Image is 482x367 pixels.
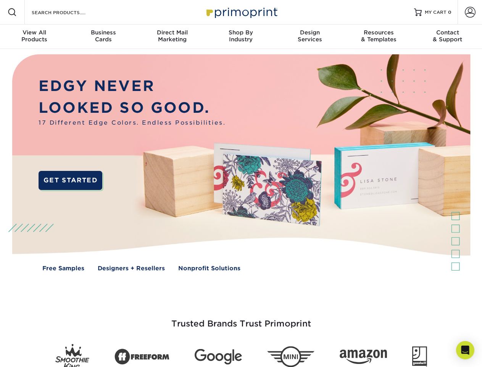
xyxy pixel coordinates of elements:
input: SEARCH PRODUCTS..... [31,8,105,17]
p: EDGY NEVER [39,75,226,97]
span: 17 Different Edge Colors. Endless Possibilities. [39,119,226,127]
div: Marketing [138,29,206,43]
a: Contact& Support [413,24,482,49]
span: Design [276,29,344,36]
a: DesignServices [276,24,344,49]
img: Amazon [340,350,387,364]
a: GET STARTED [39,171,102,190]
p: LOOKED SO GOOD. [39,97,226,119]
img: Goodwill [412,346,427,367]
a: Free Samples [42,264,84,273]
div: Services [276,29,344,43]
a: Resources& Templates [344,24,413,49]
div: Cards [69,29,137,43]
a: Nonprofit Solutions [178,264,240,273]
h3: Trusted Brands Trust Primoprint [18,300,464,338]
span: Resources [344,29,413,36]
span: Contact [413,29,482,36]
div: Industry [206,29,275,43]
a: Shop ByIndustry [206,24,275,49]
span: Direct Mail [138,29,206,36]
span: Business [69,29,137,36]
span: Shop By [206,29,275,36]
span: MY CART [425,9,447,16]
div: Open Intercom Messenger [456,341,474,359]
span: 0 [448,10,451,15]
div: & Support [413,29,482,43]
a: Direct MailMarketing [138,24,206,49]
div: & Templates [344,29,413,43]
img: Google [195,349,242,365]
img: Primoprint [203,4,279,20]
a: BusinessCards [69,24,137,49]
a: Designers + Resellers [98,264,165,273]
